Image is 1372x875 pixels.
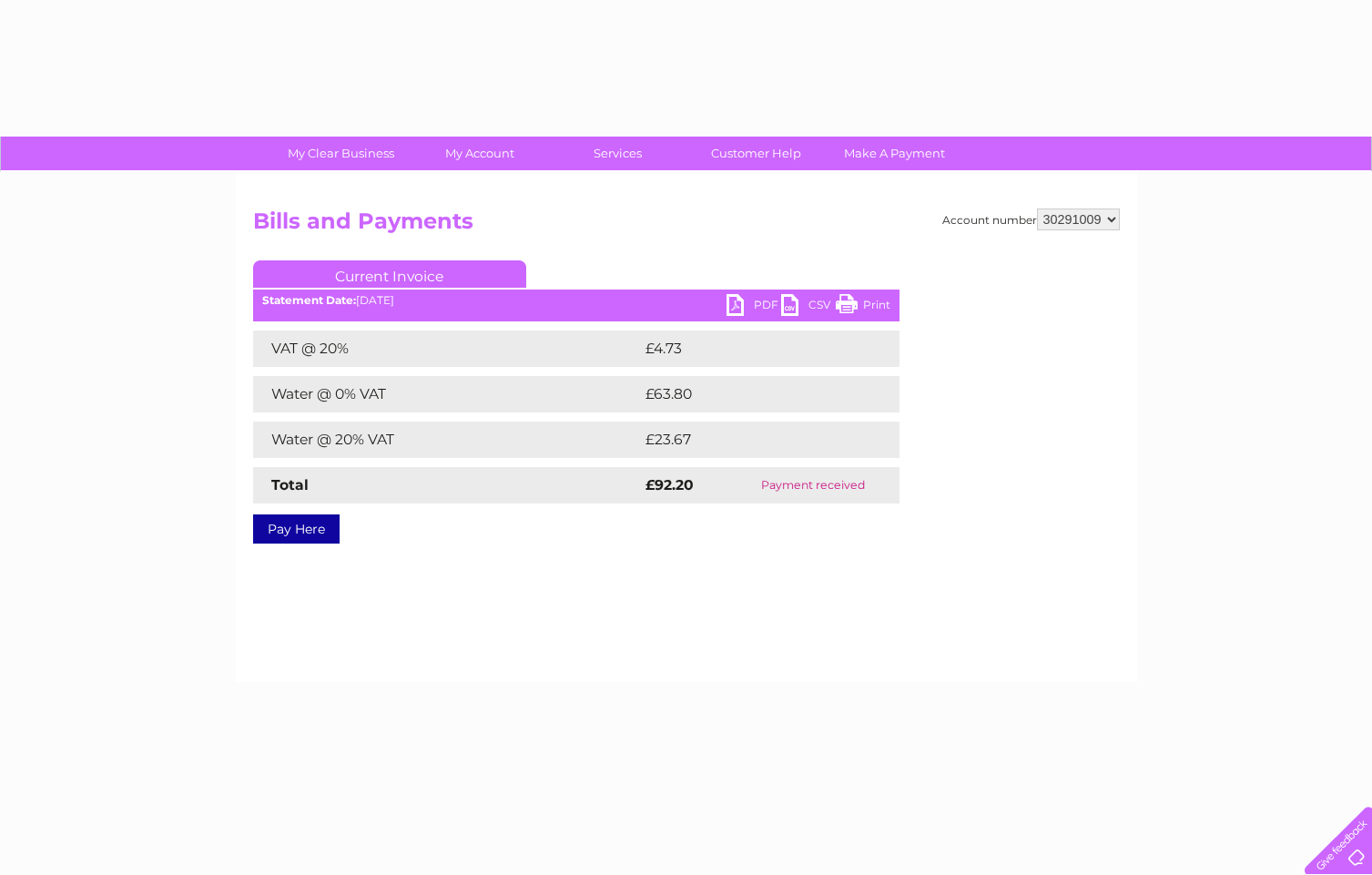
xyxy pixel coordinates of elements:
[404,137,554,170] a: My Account
[253,260,526,288] a: Current Invoice
[727,467,899,504] td: Payment received
[819,137,970,170] a: Make A Payment
[836,294,890,320] a: Print
[253,422,641,458] td: Water @ 20% VAT
[262,293,356,307] b: Statement Date:
[253,209,1120,243] h2: Bills and Payments
[543,137,693,170] a: Services
[641,331,857,367] td: £4.73
[641,422,862,458] td: £23.67
[266,137,416,170] a: My Clear Business
[942,209,1120,230] div: Account number
[781,294,836,320] a: CSV
[253,514,340,544] a: Pay Here
[253,376,641,412] td: Water @ 0% VAT
[641,376,863,412] td: £63.80
[271,476,309,493] strong: Total
[253,331,641,367] td: VAT @ 20%
[727,294,781,320] a: PDF
[681,137,831,170] a: Customer Help
[645,476,694,493] strong: £92.20
[253,294,899,307] div: [DATE]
